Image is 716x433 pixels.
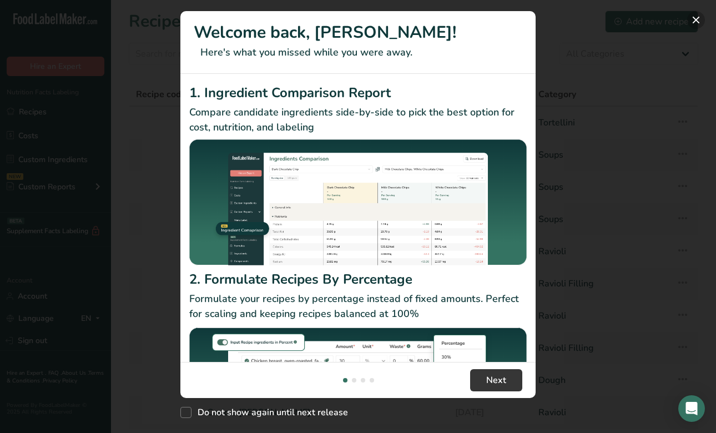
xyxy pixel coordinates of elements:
img: Ingredient Comparison Report [189,139,527,265]
p: Compare candidate ingredients side-by-side to pick the best option for cost, nutrition, and labeling [189,105,527,135]
h2: 1. Ingredient Comparison Report [189,83,527,103]
button: Next [470,369,522,391]
span: Next [486,374,506,387]
div: Open Intercom Messenger [678,395,705,422]
h2: 2. Formulate Recipes By Percentage [189,269,527,289]
h1: Welcome back, [PERSON_NAME]! [194,20,522,45]
p: Here's what you missed while you were away. [194,45,522,60]
p: Formulate your recipes by percentage instead of fixed amounts. Perfect for scaling and keeping re... [189,291,527,321]
span: Do not show again until next release [191,407,348,418]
